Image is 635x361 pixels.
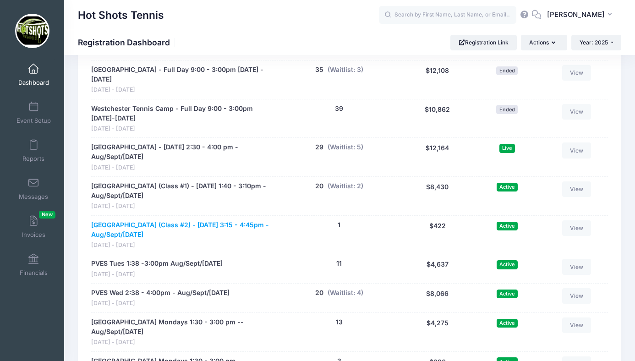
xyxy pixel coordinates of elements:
a: View [562,259,591,274]
a: Dashboard [12,59,55,91]
span: Active [497,222,518,230]
a: Messages [12,173,55,205]
a: [GEOGRAPHIC_DATA] Mondays 1:30 - 3:00 pm -- Aug/Sept/[DATE] [91,317,273,337]
a: InvoicesNew [12,211,55,243]
span: Ended [496,66,518,75]
span: New [39,211,55,219]
span: Ended [496,105,518,114]
span: Year: 2025 [580,39,608,46]
a: Westchester Tennis Camp - Full Day 9:00 - 3:00pm [DATE]-[DATE] [91,104,273,123]
div: $4,637 [401,259,474,279]
span: [DATE] - [DATE] [91,202,273,211]
a: View [562,181,591,197]
div: $8,066 [401,288,474,308]
a: View [562,104,591,120]
button: 1 [338,220,340,230]
span: Invoices [22,231,45,239]
button: 20 [315,181,323,191]
span: [DATE] - [DATE] [91,299,230,308]
a: View [562,317,591,333]
span: [DATE] - [DATE] [91,125,273,133]
a: View [562,220,591,236]
span: Active [497,290,518,298]
a: View [562,288,591,304]
div: $8,430 [401,181,474,211]
span: [DATE] - [DATE] [91,338,273,347]
button: 29 [315,142,323,152]
div: $10,862 [401,104,474,133]
span: [DATE] - [DATE] [91,241,273,250]
button: Actions [521,35,567,50]
button: (Waitlist: 5) [328,142,363,152]
div: $422 [401,220,474,250]
img: Hot Shots Tennis [15,14,49,48]
button: 35 [315,65,323,75]
button: Year: 2025 [571,35,621,50]
a: Event Setup [12,97,55,129]
span: Messages [19,193,48,201]
span: Active [497,260,518,269]
div: $12,164 [401,142,474,172]
span: [DATE] - [DATE] [91,164,273,172]
button: (Waitlist: 4) [328,288,363,298]
span: [PERSON_NAME] [547,10,605,20]
a: [GEOGRAPHIC_DATA] (Class #2) - [DATE] 3:15 - 4:45pm - Aug/Sept/[DATE] [91,220,273,240]
div: $4,275 [401,317,474,347]
a: View [562,142,591,158]
a: Reports [12,135,55,167]
input: Search by First Name, Last Name, or Email... [379,6,516,24]
span: Reports [22,155,44,163]
a: [GEOGRAPHIC_DATA] - Full Day 9:00 - 3:00pm [DATE] - [DATE] [91,65,273,84]
span: Event Setup [16,117,51,125]
button: (Waitlist: 3) [328,65,363,75]
span: Financials [20,269,48,277]
span: Dashboard [18,79,49,87]
span: Active [497,319,518,328]
span: [DATE] - [DATE] [91,86,273,94]
button: 39 [335,104,343,114]
a: Registration Link [450,35,517,50]
button: 13 [336,317,343,327]
button: [PERSON_NAME] [541,5,621,26]
span: Active [497,183,518,191]
button: 20 [315,288,323,298]
a: [GEOGRAPHIC_DATA] (Class #1) - [DATE] 1:40 - 3:10pm - Aug/Sept/[DATE] [91,181,273,201]
a: [GEOGRAPHIC_DATA] - [DATE] 2:30 - 4:00 pm - Aug/Sept/[DATE] [91,142,273,162]
a: View [562,65,591,81]
h1: Registration Dashboard [78,38,178,47]
div: $12,108 [401,65,474,94]
a: Financials [12,249,55,281]
span: Live [499,144,515,153]
span: [DATE] - [DATE] [91,270,223,279]
button: 11 [336,259,342,268]
h1: Hot Shots Tennis [78,5,164,26]
a: PVES Wed 2:38 - 4:00pm - Aug/Sept/[DATE] [91,288,230,298]
button: (Waitlist: 2) [328,181,363,191]
a: PVES Tues 1:38 -3:00pm Aug/Sept/[DATE] [91,259,223,268]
